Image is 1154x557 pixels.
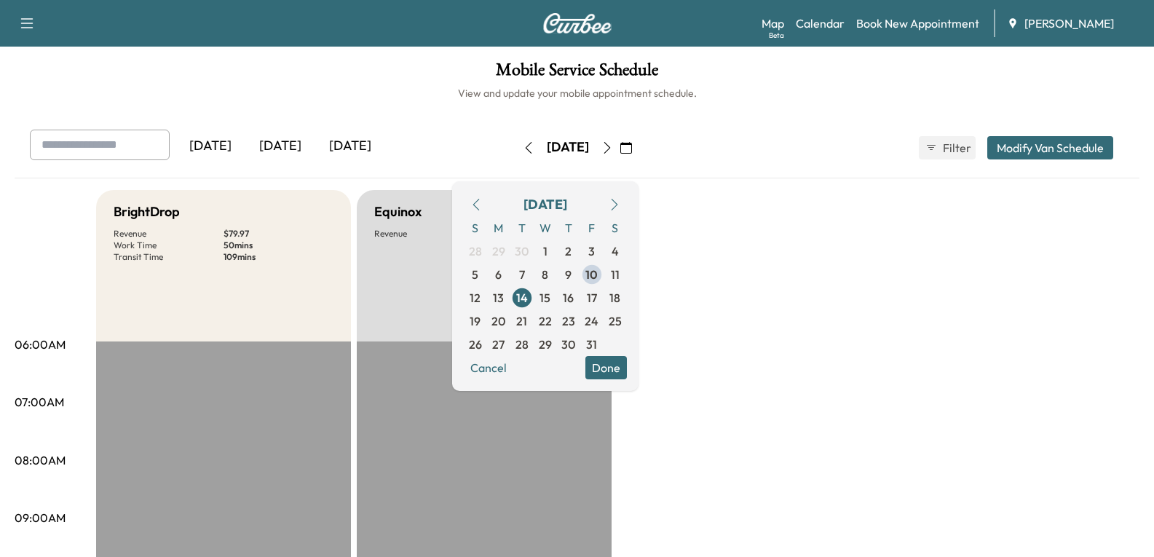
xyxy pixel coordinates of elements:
[15,393,64,411] p: 07:00AM
[612,242,619,260] span: 4
[374,228,484,240] p: Revenue
[491,312,505,330] span: 20
[611,266,620,283] span: 11
[539,336,552,353] span: 29
[464,356,513,379] button: Cancel
[175,130,245,163] div: [DATE]
[464,216,487,240] span: S
[245,130,315,163] div: [DATE]
[609,312,622,330] span: 25
[547,138,589,157] div: [DATE]
[374,202,422,222] h5: Equinox
[796,15,845,32] a: Calendar
[15,86,1139,100] h6: View and update your mobile appointment schedule.
[585,266,598,283] span: 10
[587,289,597,307] span: 17
[540,289,550,307] span: 15
[1024,15,1114,32] span: [PERSON_NAME]
[585,356,627,379] button: Done
[534,216,557,240] span: W
[315,130,385,163] div: [DATE]
[114,240,224,251] p: Work Time
[15,509,66,526] p: 09:00AM
[492,336,505,353] span: 27
[493,289,504,307] span: 13
[542,266,548,283] span: 8
[543,242,548,260] span: 1
[515,336,529,353] span: 28
[604,216,627,240] span: S
[565,266,572,283] span: 9
[943,139,969,157] span: Filter
[585,312,598,330] span: 24
[516,312,527,330] span: 21
[769,30,784,41] div: Beta
[472,266,478,283] span: 5
[563,289,574,307] span: 16
[561,336,575,353] span: 30
[565,242,572,260] span: 2
[523,194,567,215] div: [DATE]
[580,216,604,240] span: F
[114,228,224,240] p: Revenue
[542,13,612,33] img: Curbee Logo
[114,202,180,222] h5: BrightDrop
[495,266,502,283] span: 6
[492,242,505,260] span: 29
[510,216,534,240] span: T
[519,266,525,283] span: 7
[609,289,620,307] span: 18
[224,228,333,240] p: $ 79.97
[515,242,529,260] span: 30
[114,251,224,263] p: Transit Time
[562,312,575,330] span: 23
[987,136,1113,159] button: Modify Van Schedule
[224,251,333,263] p: 109 mins
[588,242,595,260] span: 3
[856,15,979,32] a: Book New Appointment
[539,312,552,330] span: 22
[224,240,333,251] p: 50 mins
[919,136,976,159] button: Filter
[470,312,481,330] span: 19
[469,336,482,353] span: 26
[586,336,597,353] span: 31
[469,242,482,260] span: 28
[516,289,528,307] span: 14
[15,451,66,469] p: 08:00AM
[470,289,481,307] span: 12
[15,336,66,353] p: 06:00AM
[762,15,784,32] a: MapBeta
[15,61,1139,86] h1: Mobile Service Schedule
[487,216,510,240] span: M
[557,216,580,240] span: T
